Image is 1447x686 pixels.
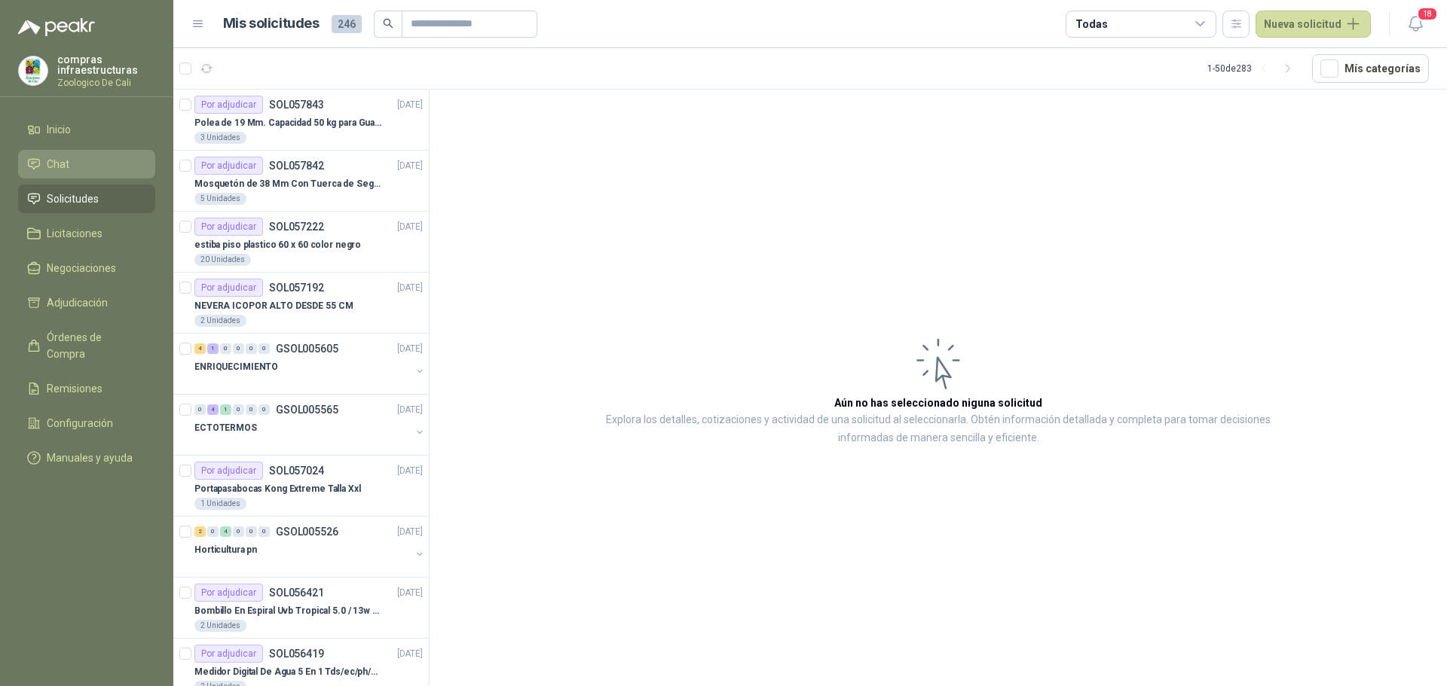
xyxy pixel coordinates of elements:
[220,343,231,354] div: 0
[194,360,278,374] p: ENRIQUECIMIENTO
[18,409,155,438] a: Configuración
[397,464,423,478] p: [DATE]
[194,620,246,632] div: 2 Unidades
[383,18,393,29] span: search
[194,96,263,114] div: Por adjudicar
[397,525,423,539] p: [DATE]
[220,404,231,415] div: 1
[1256,11,1371,38] button: Nueva solicitud
[194,279,263,297] div: Por adjudicar
[173,212,429,273] a: Por adjudicarSOL057222[DATE] estiba piso plastico 60 x 60 color negro20 Unidades
[47,380,102,397] span: Remisiones
[173,90,429,151] a: Por adjudicarSOL057843[DATE] Polea de 19 Mm. Capacidad 50 kg para Guaya. Cable O [GEOGRAPHIC_DATA...
[57,78,155,87] p: Zoologico De Cali
[18,288,155,317] a: Adjudicación
[194,157,263,175] div: Por adjudicar
[47,191,99,207] span: Solicitudes
[259,526,270,537] div: 0
[47,450,133,466] span: Manuales y ayuda
[1312,54,1429,83] button: Mís categorías
[220,526,231,537] div: 4
[194,482,361,496] p: Portapasabocas Kong Extreme Talla Xxl
[194,523,426,571] a: 2 0 4 0 0 0 GSOL005526[DATE] Horticultura pn
[18,184,155,213] a: Solicitudes
[207,526,219,537] div: 0
[580,411,1296,447] p: Explora los detalles, cotizaciones y actividad de una solicitud al seleccionarla. Obtén informaci...
[194,177,382,191] p: Mosquetón de 38 Mm Con Tuerca de Seguridad. Carga 100 kg
[194,584,263,602] div: Por adjudicar
[173,273,429,334] a: Por adjudicarSOL057192[DATE] NEVERA ICOPOR ALTO DESDE 55 CM2 Unidades
[397,98,423,112] p: [DATE]
[1075,16,1107,32] div: Todas
[18,150,155,178] a: Chat
[269,282,324,293] p: SOL057192
[207,404,219,415] div: 4
[397,220,423,234] p: [DATE]
[397,586,423,600] p: [DATE]
[276,526,338,537] p: GSOL005526
[1402,11,1429,38] button: 18
[18,219,155,248] a: Licitaciones
[173,578,429,639] a: Por adjudicarSOL056421[DATE] Bombillo En Espiral Uvb Tropical 5.0 / 13w Reptiles (ectotermos)2 Un...
[194,498,246,510] div: 1 Unidades
[18,254,155,282] a: Negociaciones
[259,404,270,415] div: 0
[269,648,324,659] p: SOL056419
[47,294,108,311] span: Adjudicación
[19,56,47,85] img: Company Logo
[194,299,353,313] p: NEVERA ICOPOR ALTO DESDE 55 CM
[18,18,95,36] img: Logo peakr
[259,343,270,354] div: 0
[194,218,263,236] div: Por adjudicar
[47,329,141,362] span: Órdenes de Compra
[397,281,423,295] p: [DATE]
[397,159,423,173] p: [DATE]
[1417,7,1438,21] span: 18
[194,343,206,354] div: 4
[173,456,429,517] a: Por adjudicarSOL057024[DATE] Portapasabocas Kong Extreme Talla Xxl1 Unidades
[194,526,206,537] div: 2
[246,526,257,537] div: 0
[397,403,423,417] p: [DATE]
[18,323,155,368] a: Órdenes de Compra
[233,526,244,537] div: 0
[194,404,206,415] div: 0
[194,401,426,449] a: 0 4 1 0 0 0 GSOL005565[DATE] ECTOTERMOS
[194,315,246,327] div: 2 Unidades
[194,116,382,130] p: Polea de 19 Mm. Capacidad 50 kg para Guaya. Cable O [GEOGRAPHIC_DATA]
[233,343,244,354] div: 0
[194,340,426,388] a: 4 1 0 0 0 0 GSOL005605[DATE] ENRIQUECIMIENTO
[269,221,324,232] p: SOL057222
[194,604,382,618] p: Bombillo En Espiral Uvb Tropical 5.0 / 13w Reptiles (ectotermos)
[194,645,263,663] div: Por adjudicar
[269,465,324,476] p: SOL057024
[173,151,429,212] a: Por adjudicarSOL057842[DATE] Mosquetón de 38 Mm Con Tuerca de Seguridad. Carga 100 kg5 Unidades
[207,343,219,354] div: 1
[47,415,113,431] span: Configuración
[246,343,257,354] div: 0
[47,121,71,138] span: Inicio
[276,343,338,354] p: GSOL005605
[233,404,244,415] div: 0
[269,587,324,598] p: SOL056421
[332,15,362,33] span: 246
[397,342,423,356] p: [DATE]
[194,193,246,205] div: 5 Unidades
[276,404,338,415] p: GSOL005565
[47,225,102,242] span: Licitaciones
[57,54,155,75] p: compras infraestructuras
[397,647,423,661] p: [DATE]
[194,238,361,252] p: estiba piso plastico 60 x 60 color negro
[1207,56,1300,81] div: 1 - 50 de 283
[194,254,251,266] div: 20 Unidades
[194,665,382,679] p: Medidor Digital De Agua 5 En 1 Tds/ec/ph/salinidad/temperatu
[18,444,155,472] a: Manuales y ayuda
[47,156,69,172] span: Chat
[47,260,116,276] span: Negociaciones
[834,395,1042,411] h3: Aún no has seleccionado niguna solicitud
[194,543,257,557] p: Horticultura pn
[18,374,155,403] a: Remisiones
[269,160,324,171] p: SOL057842
[18,115,155,144] a: Inicio
[194,132,246,144] div: 3 Unidades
